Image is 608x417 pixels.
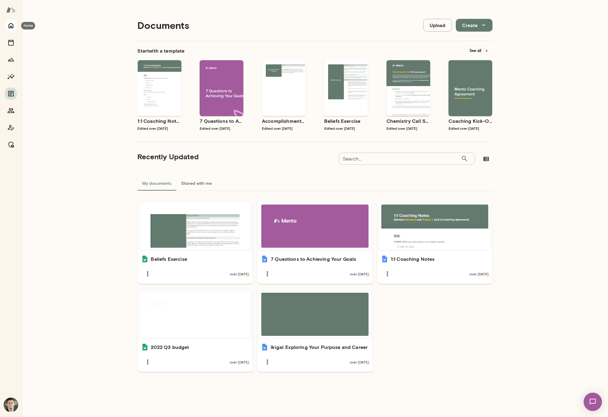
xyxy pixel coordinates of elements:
img: Alex Marcus [4,398,18,412]
span: Edited over [DATE] [200,126,230,130]
span: Edited over [DATE] [324,126,355,130]
button: Documents [5,88,17,100]
span: over [DATE] [350,360,369,364]
button: Members [5,105,17,117]
img: 7 Questions to Achieving Your Goals [261,255,268,263]
h6: Coaching Kick-Off | Coaching Agreement [448,117,492,125]
button: Growth Plan [5,53,17,66]
h6: Ikigai: Exploring Your Purpose and Career [271,343,368,351]
img: Mento [6,4,16,16]
div: Home [21,22,35,29]
h6: Start with a template [138,47,185,54]
h6: Beliefs Exercise [324,117,368,125]
button: Insights [5,71,17,83]
button: Shared with me [177,176,217,191]
span: over [DATE] [350,271,369,276]
span: Edited over [DATE] [138,126,168,130]
span: Edited over [DATE] [448,126,479,130]
span: Edited over [DATE] [386,126,417,130]
button: Sessions [5,36,17,49]
span: over [DATE] [469,271,489,276]
span: over [DATE] [230,360,249,364]
button: Upload [423,19,452,32]
h6: 7 Questions to Achieving Your Goals [200,117,243,125]
h6: 2022 Q3 budget [151,343,189,351]
img: Beliefs Exercise [141,255,149,263]
button: See all [466,46,493,55]
h6: 1:1 Coaching Notes [138,117,181,125]
span: over [DATE] [230,271,249,276]
h5: Recently Updated [138,152,199,161]
h6: Accomplishment Tracker [262,117,306,125]
img: 2022 Q3 budget [141,343,149,351]
h6: 7 Questions to Achieving Your Goals [271,255,356,263]
span: Edited over [DATE] [262,126,293,130]
button: My documents [138,176,177,191]
h4: Documents [138,19,190,31]
h6: 1:1 Coaching Notes [391,255,435,263]
h6: Beliefs Exercise [151,255,187,263]
button: Manage [5,139,17,151]
div: documents tabs [138,176,493,191]
button: Create [456,19,493,32]
img: Ikigai: Exploring Your Purpose and Career [261,343,268,351]
button: Home [5,19,17,32]
img: 1:1 Coaching Notes [381,255,388,263]
h6: Chemistry Call Self-Assessment [Coaches only] [386,117,430,125]
button: Coach app [5,122,17,134]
